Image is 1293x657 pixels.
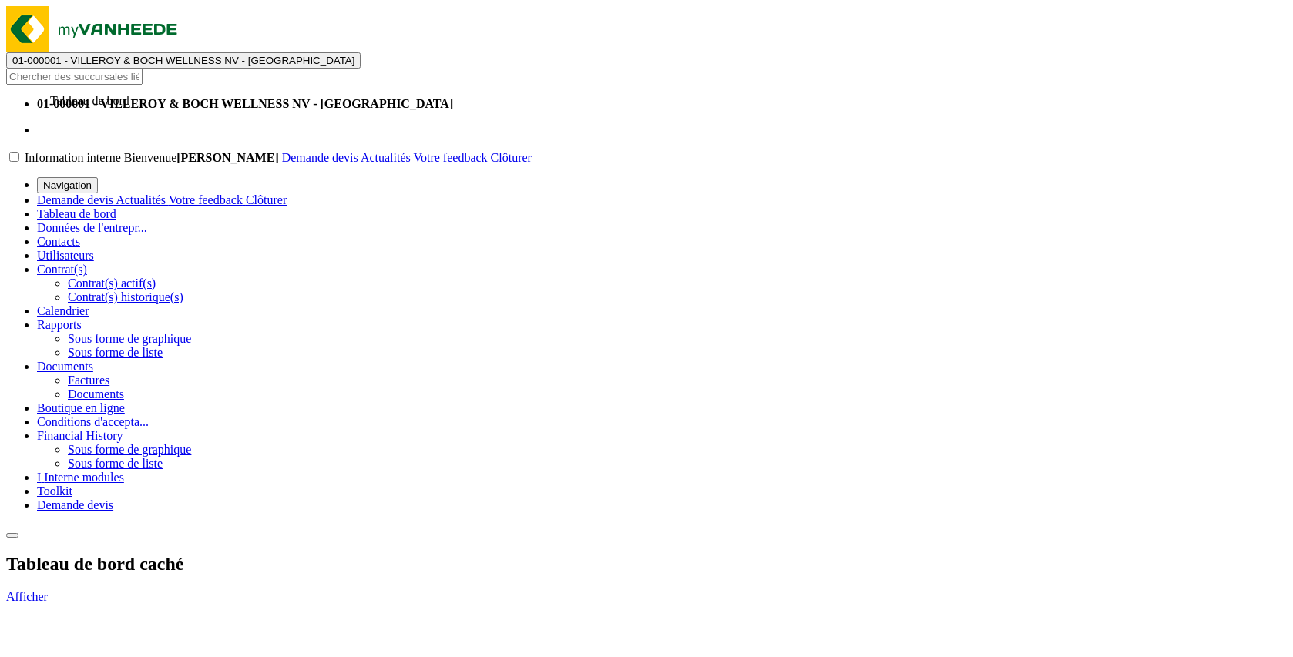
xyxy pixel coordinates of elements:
[176,151,278,164] strong: [PERSON_NAME]
[37,193,116,206] a: Demande devis
[37,249,94,262] a: Utilisateurs
[37,177,98,193] button: Navigation
[116,193,166,206] span: Actualités
[68,290,183,303] a: Contrat(s) historique(s)
[37,304,89,317] a: Calendrier
[169,193,246,206] a: Votre feedback
[6,52,361,69] button: 01-000001 - VILLEROY & BOCH WELLNESS NV - [GEOGRAPHIC_DATA]
[37,471,124,484] a: I Interne modules
[37,360,93,373] a: Documents
[414,151,491,164] a: Votre feedback
[44,471,124,484] span: Interne modules
[282,151,361,164] a: Demande devis
[37,97,453,110] strong: 01-000001 - VILLEROY & BOCH WELLNESS NV - [GEOGRAPHIC_DATA]
[68,387,124,401] a: Documents
[68,457,163,470] a: Sous forme de liste
[37,193,113,206] span: Demande devis
[37,221,147,234] a: Données de l'entrepr...
[246,193,287,206] a: Clôturer
[68,277,156,290] a: Contrat(s) actif(s)
[6,69,143,85] input: Chercher des succursales liées
[68,374,109,387] a: Factures
[37,318,82,331] a: Rapports
[491,151,532,164] a: Clôturer
[68,332,191,345] a: Sous forme de graphique
[37,471,41,484] span: I
[414,151,488,164] span: Votre feedback
[6,590,48,603] a: Afficher
[37,498,113,511] a: Demande devis
[25,151,121,164] label: Information interne
[361,151,414,164] a: Actualités
[169,193,243,206] span: Votre feedback
[282,151,358,164] span: Demande devis
[361,151,411,164] span: Actualités
[37,415,149,428] a: Conditions d'accepta...
[37,429,123,442] a: Financial History
[37,401,125,414] a: Boutique en ligne
[68,443,191,456] a: Sous forme de graphique
[37,484,72,498] a: Toolkit
[116,193,169,206] a: Actualités
[68,346,163,359] a: Sous forme de liste
[37,207,116,220] a: Tableau de bord
[43,179,92,191] span: Navigation
[124,151,282,164] span: Bienvenue
[37,263,87,276] a: Contrat(s)
[6,6,191,52] img: myVanheede
[12,55,354,66] span: 01-000001 - VILLEROY & BOCH WELLNESS NV - [GEOGRAPHIC_DATA]
[37,235,80,248] a: Contacts
[6,554,183,575] h2: Tableau de bord caché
